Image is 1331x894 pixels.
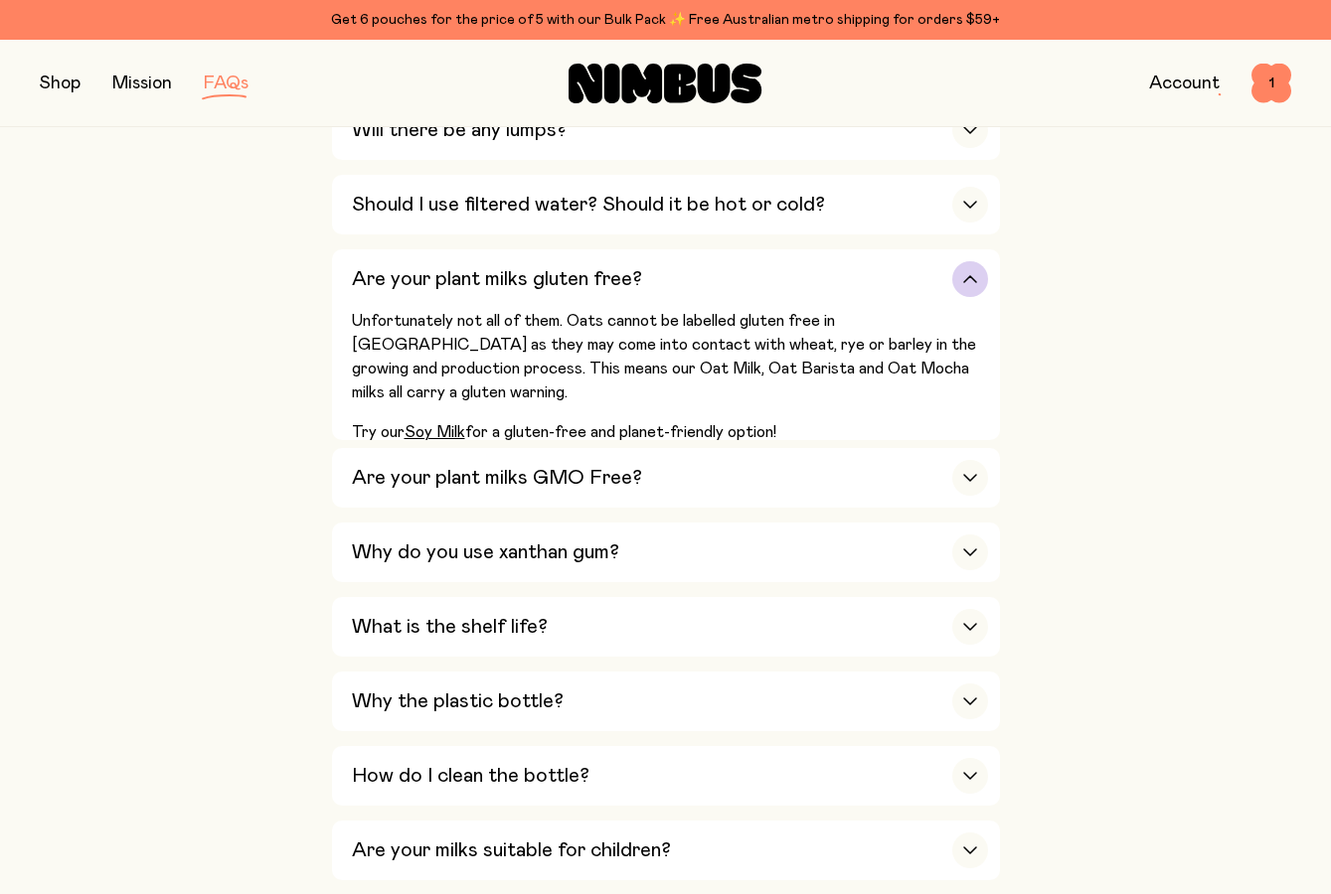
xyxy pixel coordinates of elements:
button: Why do you use xanthan gum? [332,522,1000,582]
h3: Are your plant milks GMO Free? [352,466,642,490]
p: Try our for a gluten-free and planet-friendly option! [352,420,988,444]
button: 1 [1251,64,1291,103]
h3: Will there be any lumps? [352,118,567,142]
button: Should I use filtered water? Should it be hot or cold? [332,175,1000,234]
button: Are your plant milks GMO Free? [332,448,1000,508]
button: Are your milks suitable for children? [332,820,1000,880]
a: Soy Milk [405,424,465,440]
h3: Are your plant milks gluten free? [352,267,642,291]
button: What is the shelf life? [332,597,1000,657]
h3: How do I clean the bottle? [352,764,589,788]
button: Will there be any lumps? [332,100,1000,160]
button: How do I clean the bottle? [332,746,1000,806]
div: Get 6 pouches for the price of 5 with our Bulk Pack ✨ Free Australian metro shipping for orders $59+ [40,8,1291,32]
a: FAQs [204,74,249,92]
h3: Are your milks suitable for children? [352,838,671,862]
h3: Why do you use xanthan gum? [352,540,619,564]
button: Why the plastic bottle? [332,671,1000,731]
p: Unfortunately not all of them. Oats cannot be labelled gluten free in [GEOGRAPHIC_DATA] as they m... [352,309,988,404]
a: Account [1149,74,1220,92]
a: Mission [112,74,172,92]
h3: Why the plastic bottle? [352,689,564,713]
h3: What is the shelf life? [352,615,548,639]
button: Are your plant milks gluten free?Unfortunately not all of them. Oats cannot be labelled gluten fr... [332,249,1000,440]
h3: Should I use filtered water? Should it be hot or cold? [352,193,825,217]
